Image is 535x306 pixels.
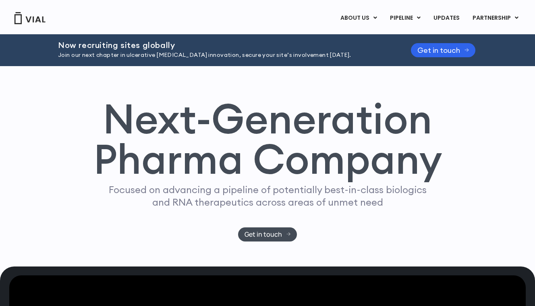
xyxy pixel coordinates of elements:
[245,231,282,237] span: Get in touch
[238,227,297,241] a: Get in touch
[384,11,427,25] a: PIPELINEMenu Toggle
[58,41,391,50] h2: Now recruiting sites globally
[105,183,430,208] p: Focused on advancing a pipeline of potentially best-in-class biologics and RNA therapeutics acros...
[411,43,475,57] a: Get in touch
[93,98,442,180] h1: Next-Generation Pharma Company
[417,47,460,53] span: Get in touch
[334,11,383,25] a: ABOUT USMenu Toggle
[466,11,525,25] a: PARTNERSHIPMenu Toggle
[58,51,391,60] p: Join our next chapter in ulcerative [MEDICAL_DATA] innovation, secure your site’s involvement [DA...
[14,12,46,24] img: Vial Logo
[427,11,466,25] a: UPDATES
